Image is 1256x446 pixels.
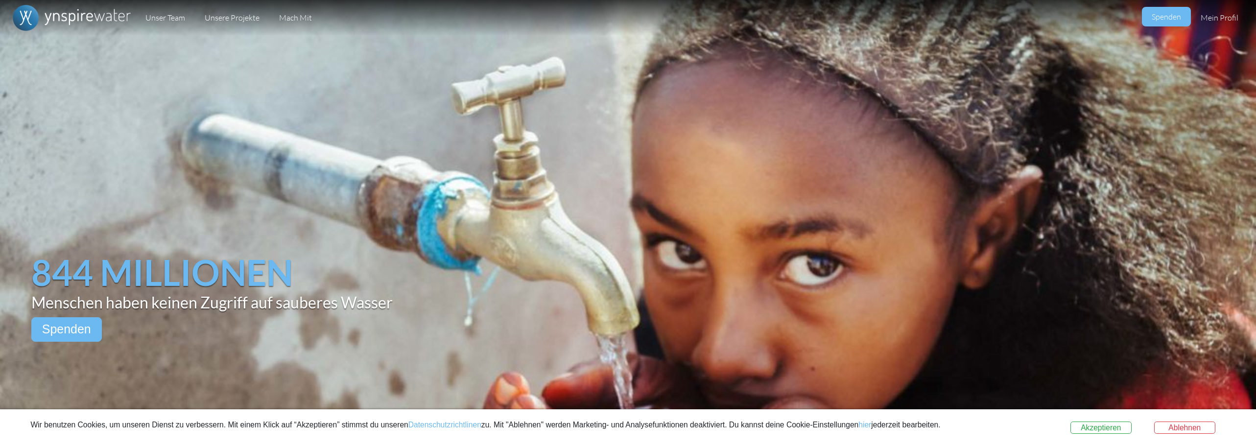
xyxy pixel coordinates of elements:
a: Spenden [1142,7,1191,26]
span: Menschen haben keinen Zugriff auf sauberes Wasser [31,293,1256,312]
button: Ablehnen [1154,422,1215,434]
span: 844 MILLIONEN [31,251,293,293]
button: Akzeptieren [1070,422,1132,434]
div: Wir benutzen Cookies, um unseren Dienst zu verbessern. Mit einem Klick auf “Akzeptieren” stimmst ... [30,419,940,430]
a: hier [858,421,871,429]
a: Datenschutzrichtlinen [408,421,481,429]
a: Spenden [31,317,102,342]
